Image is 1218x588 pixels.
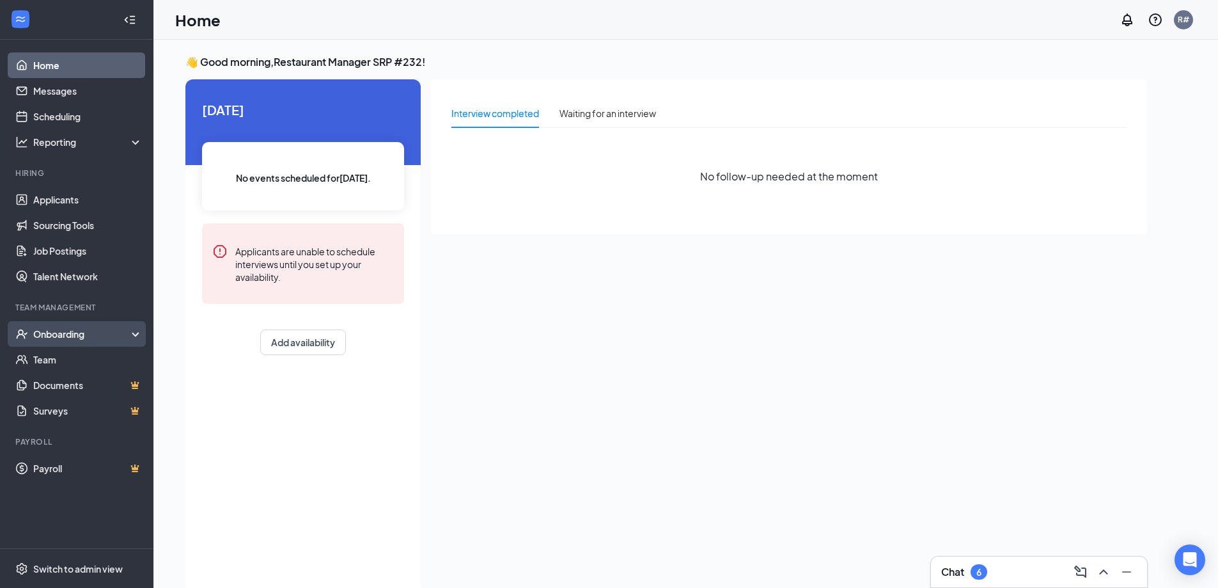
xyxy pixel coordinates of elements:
[700,168,878,184] span: No follow-up needed at the moment
[33,562,123,575] div: Switch to admin view
[1178,14,1189,25] div: R#
[1093,562,1114,582] button: ChevronUp
[33,212,143,238] a: Sourcing Tools
[14,13,27,26] svg: WorkstreamLogo
[1096,564,1111,580] svg: ChevronUp
[33,136,143,148] div: Reporting
[451,106,539,120] div: Interview completed
[33,264,143,289] a: Talent Network
[15,436,140,447] div: Payroll
[33,456,143,481] a: PayrollCrown
[976,567,981,578] div: 6
[559,106,656,120] div: Waiting for an interview
[33,78,143,104] a: Messages
[175,9,221,31] h1: Home
[33,398,143,424] a: SurveysCrown
[15,328,28,340] svg: UserCheck
[123,13,136,26] svg: Collapse
[1175,544,1205,575] div: Open Intercom Messenger
[33,372,143,398] a: DocumentsCrown
[1073,564,1088,580] svg: ComposeMessage
[33,238,143,264] a: Job Postings
[202,100,404,120] span: [DATE]
[33,347,143,372] a: Team
[15,136,28,148] svg: Analysis
[260,330,346,355] button: Add availability
[15,168,140,179] div: Hiring
[941,565,964,579] h3: Chat
[236,171,371,185] span: No events scheduled for [DATE] .
[33,187,143,212] a: Applicants
[235,244,394,283] div: Applicants are unable to schedule interviews until you set up your availability.
[1070,562,1091,582] button: ComposeMessage
[15,562,28,575] svg: Settings
[33,52,143,78] a: Home
[1120,12,1135,28] svg: Notifications
[33,328,132,340] div: Onboarding
[1148,12,1163,28] svg: QuestionInfo
[1119,564,1134,580] svg: Minimize
[15,302,140,313] div: Team Management
[1116,562,1137,582] button: Minimize
[33,104,143,129] a: Scheduling
[185,55,1147,69] h3: 👋 Good morning, Restaurant Manager SRP #232 !
[212,244,228,259] svg: Error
